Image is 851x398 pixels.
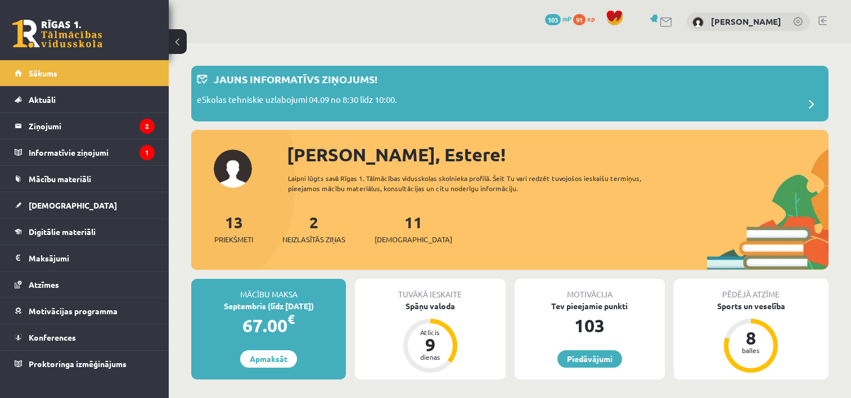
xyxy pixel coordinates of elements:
[191,300,346,312] div: Septembris (līdz [DATE])
[15,87,155,112] a: Aktuāli
[29,332,76,342] span: Konferences
[12,20,102,48] a: Rīgas 1. Tālmācības vidusskola
[545,14,561,25] span: 103
[287,311,295,327] span: €
[139,119,155,134] i: 2
[15,351,155,377] a: Proktoringa izmēģinājums
[191,312,346,339] div: 67.00
[15,192,155,218] a: [DEMOGRAPHIC_DATA]
[191,279,346,300] div: Mācību maksa
[197,93,397,109] p: eSkolas tehniskie uzlabojumi 04.09 no 8:30 līdz 10:00.
[29,245,155,271] legend: Maksājumi
[413,336,447,354] div: 9
[573,14,586,25] span: 91
[15,324,155,350] a: Konferences
[413,329,447,336] div: Atlicis
[29,94,56,105] span: Aktuāli
[282,212,345,245] a: 2Neizlasītās ziņas
[587,14,595,23] span: xp
[282,234,345,245] span: Neizlasītās ziņas
[15,272,155,297] a: Atzīmes
[288,173,670,193] div: Laipni lūgts savā Rīgas 1. Tālmācības vidusskolas skolnieka profilā. Šeit Tu vari redzēt tuvojošo...
[29,200,117,210] span: [DEMOGRAPHIC_DATA]
[375,234,452,245] span: [DEMOGRAPHIC_DATA]
[29,139,155,165] legend: Informatīvie ziņojumi
[545,14,571,23] a: 103 mP
[29,306,118,316] span: Motivācijas programma
[355,300,505,374] a: Spāņu valoda Atlicis 9 dienas
[29,279,59,290] span: Atzīmes
[240,350,297,368] a: Apmaksāt
[355,300,505,312] div: Spāņu valoda
[674,300,829,312] div: Sports un veselība
[515,312,665,339] div: 103
[214,71,377,87] p: Jauns informatīvs ziņojums!
[734,329,768,347] div: 8
[29,227,96,237] span: Digitālie materiāli
[355,279,505,300] div: Tuvākā ieskaite
[674,300,829,374] a: Sports un veselība 8 balles
[573,14,600,23] a: 91 xp
[29,359,127,369] span: Proktoringa izmēģinājums
[287,141,829,168] div: [PERSON_NAME], Estere!
[15,113,155,139] a: Ziņojumi2
[29,113,155,139] legend: Ziņojumi
[557,350,622,368] a: Piedāvājumi
[674,279,829,300] div: Pēdējā atzīme
[734,347,768,354] div: balles
[515,279,665,300] div: Motivācija
[29,174,91,184] span: Mācību materiāli
[214,212,253,245] a: 13Priekšmeti
[375,212,452,245] a: 11[DEMOGRAPHIC_DATA]
[711,16,781,27] a: [PERSON_NAME]
[214,234,253,245] span: Priekšmeti
[15,139,155,165] a: Informatīvie ziņojumi1
[139,145,155,160] i: 1
[15,60,155,86] a: Sākums
[413,354,447,360] div: dienas
[692,17,704,28] img: Estere Rulle
[15,166,155,192] a: Mācību materiāli
[562,14,571,23] span: mP
[515,300,665,312] div: Tev pieejamie punkti
[29,68,57,78] span: Sākums
[197,71,823,116] a: Jauns informatīvs ziņojums! eSkolas tehniskie uzlabojumi 04.09 no 8:30 līdz 10:00.
[15,245,155,271] a: Maksājumi
[15,219,155,245] a: Digitālie materiāli
[15,298,155,324] a: Motivācijas programma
